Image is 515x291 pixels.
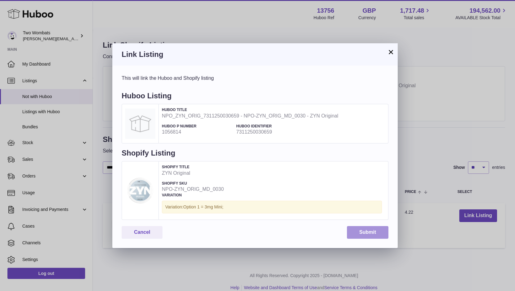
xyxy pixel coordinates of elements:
[125,175,155,206] img: ZYN Original
[162,186,233,193] strong: NPO-ZYN_ORIG_MD_0030
[162,193,382,198] h4: Variation
[183,204,223,209] span: Option 1 = 3mg Mini;
[236,124,307,129] h4: Huboo Identifier
[125,109,155,139] img: NPO_ZYN_ORIG_7311250030659 - NPO-ZYN_ORIG_MD_0030 - ZYN Original
[122,49,388,59] h3: Link Listing
[162,113,382,119] strong: NPO_ZYN_ORIG_7311250030659 - NPO-ZYN_ORIG_MD_0030 - ZYN Original
[347,226,388,239] button: Submit
[162,107,382,112] h4: Huboo Title
[162,165,382,169] h4: Shopify Title
[122,226,162,239] button: Cancel
[122,148,388,161] h4: Shopify Listing
[162,124,233,129] h4: Huboo P number
[162,129,233,135] strong: 1056814
[236,129,307,135] strong: 7311250030659
[122,75,388,82] div: This will link the Huboo and Shopify listing
[162,201,382,213] div: Variation:
[162,170,382,177] strong: ZYN Original
[122,91,388,104] h4: Huboo Listing
[387,48,395,56] button: ×
[162,181,233,186] h4: Shopify SKU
